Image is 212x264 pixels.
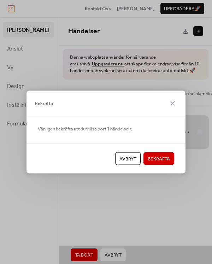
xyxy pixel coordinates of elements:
span: Bekräfta [35,100,53,107]
button: Bekräfta [143,152,174,165]
span: Bekräfta [148,156,170,163]
button: Avbryt [115,152,141,165]
span: Vänligen bekräfta att du vill ta bort 1 händelse(r. [38,125,132,132]
span: Avbryt [119,156,136,163]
